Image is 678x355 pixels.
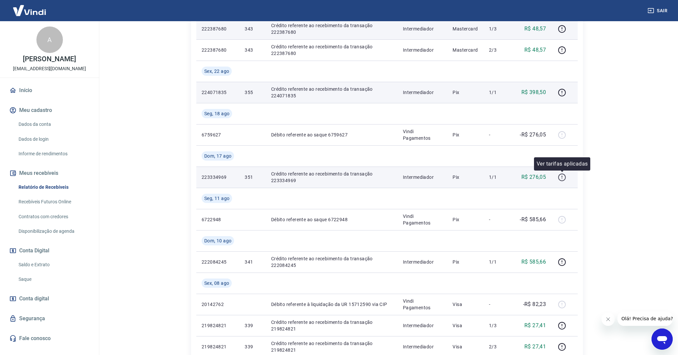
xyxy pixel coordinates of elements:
[202,89,234,96] p: 224071835
[16,195,91,209] a: Recebíveis Futuros Online
[489,216,508,223] p: -
[489,174,508,180] p: 1/1
[23,56,76,63] p: [PERSON_NAME]
[453,174,478,180] p: Pix
[36,26,63,53] div: A
[271,171,392,184] p: Crédito referente ao recebimento da transação 223334969
[520,216,546,224] p: -R$ 585,66
[403,213,442,226] p: Vindi Pagamentos
[489,322,508,329] p: 1/3
[202,25,234,32] p: 222387680
[245,89,260,96] p: 355
[403,89,442,96] p: Intermediador
[245,343,260,350] p: 339
[521,88,546,96] p: R$ 398,50
[453,89,478,96] p: Pix
[453,131,478,138] p: Pix
[646,5,670,17] button: Sair
[16,132,91,146] a: Dados de login
[245,259,260,265] p: 341
[16,210,91,224] a: Contratos com credores
[453,216,478,223] p: Pix
[271,301,392,308] p: Débito referente à liquidação da UR 15712590 via CIP
[204,110,229,117] span: Seg, 18 ago
[202,259,234,265] p: 222084245
[202,343,234,350] p: 219824821
[202,216,234,223] p: 6722948
[537,160,588,168] p: Ver tarifas aplicadas
[202,301,234,308] p: 20142762
[403,259,442,265] p: Intermediador
[16,147,91,161] a: Informe de rendimentos
[202,131,234,138] p: 6759627
[202,322,234,329] p: 219824821
[403,343,442,350] p: Intermediador
[271,319,392,332] p: Crédito referente ao recebimento da transação 219824821
[16,225,91,238] a: Disponibilização de agenda
[16,273,91,286] a: Saque
[403,25,442,32] p: Intermediador
[4,5,56,10] span: Olá! Precisa de ajuda?
[271,22,392,35] p: Crédito referente ao recebimento da transação 222387680
[520,131,546,139] p: -R$ 276,05
[16,258,91,272] a: Saldo e Extrato
[16,180,91,194] a: Relatório de Recebíveis
[489,131,508,138] p: -
[403,47,442,53] p: Intermediador
[8,331,91,346] a: Fale conosco
[524,46,546,54] p: R$ 48,57
[202,47,234,53] p: 222387680
[204,153,231,159] span: Dom, 17 ago
[204,195,229,202] span: Seg, 11 ago
[453,343,478,350] p: Visa
[652,329,673,350] iframe: Botão para abrir a janela de mensagens
[489,47,508,53] p: 2/3
[521,258,546,266] p: R$ 585,66
[202,174,234,180] p: 223334969
[271,216,392,223] p: Débito referente ao saque 6722948
[453,322,478,329] p: Visa
[204,280,229,286] span: Sex, 08 ago
[204,237,231,244] span: Dom, 10 ago
[403,298,442,311] p: Vindi Pagamentos
[8,0,51,21] img: Vindi
[8,311,91,326] a: Segurança
[204,68,229,75] span: Sex, 22 ago
[403,322,442,329] p: Intermediador
[8,243,91,258] button: Conta Digital
[453,301,478,308] p: Visa
[271,255,392,269] p: Crédito referente ao recebimento da transação 222084245
[403,128,442,141] p: Vindi Pagamentos
[617,311,673,326] iframe: Mensagem da empresa
[523,300,546,308] p: -R$ 82,23
[19,294,49,303] span: Conta digital
[245,322,260,329] p: 339
[489,25,508,32] p: 1/3
[271,86,392,99] p: Crédito referente ao recebimento da transação 224071835
[16,118,91,131] a: Dados da conta
[8,166,91,180] button: Meus recebíveis
[245,47,260,53] p: 343
[245,25,260,32] p: 343
[271,131,392,138] p: Débito referente ao saque 6759627
[489,343,508,350] p: 2/3
[453,259,478,265] p: Pix
[489,89,508,96] p: 1/1
[8,291,91,306] a: Conta digital
[524,25,546,33] p: R$ 48,57
[8,103,91,118] button: Meu cadastro
[521,173,546,181] p: R$ 276,05
[602,313,615,326] iframe: Fechar mensagem
[271,340,392,353] p: Crédito referente ao recebimento da transação 219824821
[403,174,442,180] p: Intermediador
[453,47,478,53] p: Mastercard
[13,65,86,72] p: [EMAIL_ADDRESS][DOMAIN_NAME]
[489,301,508,308] p: -
[524,343,546,351] p: R$ 27,41
[524,322,546,330] p: R$ 27,41
[489,259,508,265] p: 1/1
[8,83,91,98] a: Início
[453,25,478,32] p: Mastercard
[245,174,260,180] p: 351
[271,43,392,57] p: Crédito referente ao recebimento da transação 222387680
